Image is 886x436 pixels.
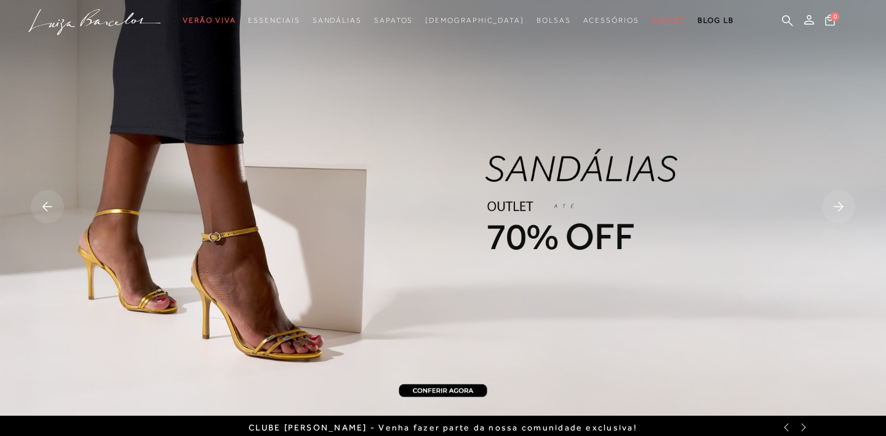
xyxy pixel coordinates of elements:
[583,9,639,32] a: noSubCategoriesText
[313,9,362,32] a: noSubCategoriesText
[583,16,639,25] span: Acessórios
[249,422,637,432] a: CLUBE [PERSON_NAME] - Venha fazer parte da nossa comunidade exclusiva!
[698,9,733,32] a: BLOG LB
[425,9,524,32] a: noSubCategoriesText
[248,16,300,25] span: Essenciais
[821,14,839,30] button: 0
[425,16,524,25] span: [DEMOGRAPHIC_DATA]
[374,9,413,32] a: noSubCategoriesText
[248,9,300,32] a: noSubCategoriesText
[537,16,571,25] span: Bolsas
[698,16,733,25] span: BLOG LB
[313,16,362,25] span: Sandálias
[652,9,686,32] a: noSubCategoriesText
[652,16,686,25] span: Outlet
[537,9,571,32] a: noSubCategoriesText
[183,16,236,25] span: Verão Viva
[374,16,413,25] span: Sapatos
[183,9,236,32] a: noSubCategoriesText
[831,12,839,21] span: 0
